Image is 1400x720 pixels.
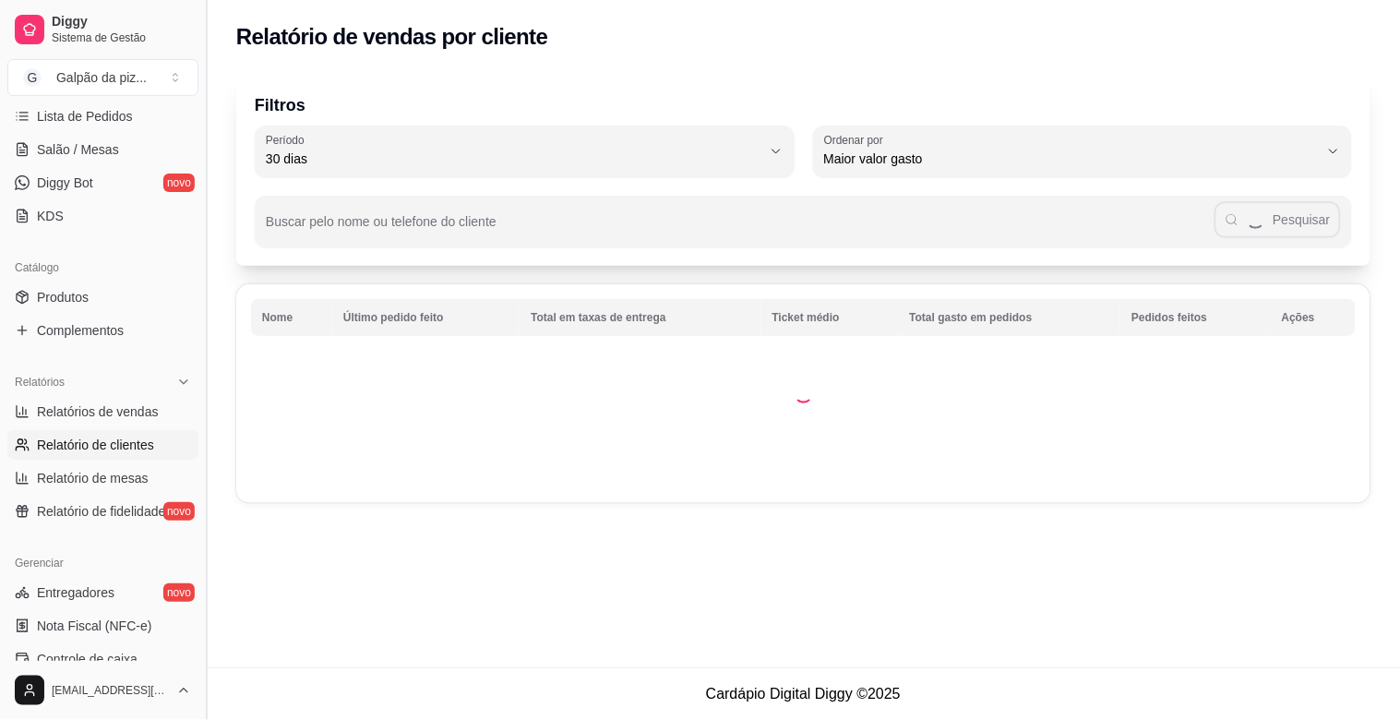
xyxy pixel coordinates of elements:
[7,548,198,578] div: Gerenciar
[7,253,198,282] div: Catálogo
[15,375,65,390] span: Relatórios
[7,668,198,713] button: [EMAIL_ADDRESS][DOMAIN_NAME]
[37,469,149,487] span: Relatório de mesas
[37,402,159,421] span: Relatórios de vendas
[255,126,795,177] button: Período30 dias
[37,288,89,306] span: Produtos
[824,150,1320,168] span: Maior valor gasto
[52,683,169,698] span: [EMAIL_ADDRESS][DOMAIN_NAME]
[7,578,198,607] a: Entregadoresnovo
[824,132,890,148] label: Ordenar por
[7,397,198,426] a: Relatórios de vendas
[7,497,198,526] a: Relatório de fidelidadenovo
[7,201,198,231] a: KDS
[52,14,191,30] span: Diggy
[7,135,198,164] a: Salão / Mesas
[37,583,114,602] span: Entregadores
[7,644,198,674] a: Controle de caixa
[813,126,1353,177] button: Ordenar porMaior valor gasto
[37,321,124,340] span: Complementos
[236,22,548,52] h2: Relatório de vendas por cliente
[7,282,198,312] a: Produtos
[7,59,198,96] button: Select a team
[7,168,198,198] a: Diggy Botnovo
[37,107,133,126] span: Lista de Pedidos
[255,92,1352,118] p: Filtros
[37,207,64,225] span: KDS
[37,617,151,635] span: Nota Fiscal (NFC-e)
[266,132,310,148] label: Período
[37,140,119,159] span: Salão / Mesas
[7,611,198,641] a: Nota Fiscal (NFC-e)
[37,650,138,668] span: Controle de caixa
[7,7,198,52] a: DiggySistema de Gestão
[7,430,198,460] a: Relatório de clientes
[56,68,147,87] div: Galpão da piz ...
[37,502,165,521] span: Relatório de fidelidade
[266,150,761,168] span: 30 dias
[23,68,42,87] span: G
[266,220,1215,238] input: Buscar pelo nome ou telefone do cliente
[7,463,198,493] a: Relatório de mesas
[7,316,198,345] a: Complementos
[37,436,154,454] span: Relatório de clientes
[795,385,813,403] div: Loading
[52,30,191,45] span: Sistema de Gestão
[37,174,93,192] span: Diggy Bot
[7,102,198,131] a: Lista de Pedidos
[207,667,1400,720] footer: Cardápio Digital Diggy © 2025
